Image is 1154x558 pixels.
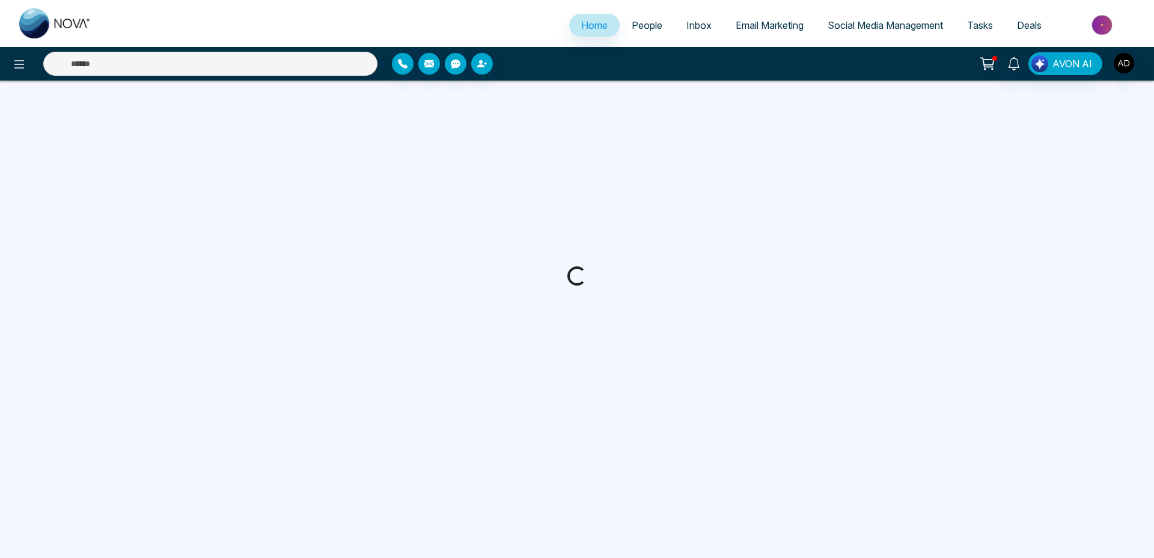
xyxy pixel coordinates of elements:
img: Market-place.gif [1060,11,1147,38]
a: Inbox [674,14,724,37]
a: Social Media Management [816,14,955,37]
img: Nova CRM Logo [19,8,91,38]
a: People [620,14,674,37]
span: Email Marketing [736,19,804,31]
span: Tasks [967,19,993,31]
span: AVON AI [1052,57,1092,71]
span: Inbox [686,19,712,31]
a: Email Marketing [724,14,816,37]
a: Tasks [955,14,1005,37]
img: User Avatar [1114,53,1134,73]
span: Social Media Management [828,19,943,31]
span: Home [581,19,608,31]
span: People [632,19,662,31]
span: Deals [1017,19,1042,31]
a: Deals [1005,14,1054,37]
button: AVON AI [1028,52,1102,75]
img: Lead Flow [1031,55,1048,72]
a: Home [569,14,620,37]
